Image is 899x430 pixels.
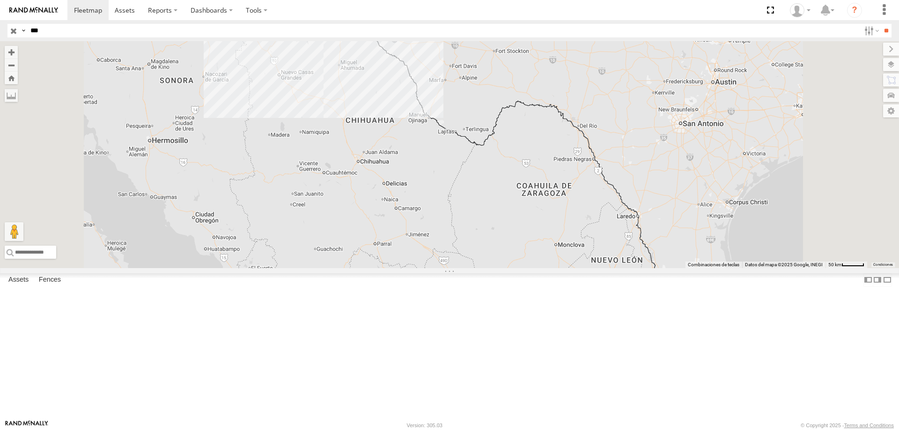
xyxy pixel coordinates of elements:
[5,421,48,430] a: Visit our Website
[847,3,862,18] i: ?
[34,273,66,286] label: Fences
[5,222,23,241] button: Arrastra el hombrecito naranja al mapa para abrir Street View
[5,58,18,72] button: Zoom out
[801,423,894,428] div: © Copyright 2025 -
[787,3,814,17] div: MANUEL HERNANDEZ
[5,72,18,84] button: Zoom Home
[4,273,33,286] label: Assets
[5,46,18,58] button: Zoom in
[883,104,899,117] label: Map Settings
[844,423,894,428] a: Terms and Conditions
[5,89,18,102] label: Measure
[825,262,867,268] button: Escala del mapa: 50 km por 45 píxeles
[688,262,739,268] button: Combinaciones de teclas
[873,273,882,287] label: Dock Summary Table to the Right
[407,423,442,428] div: Version: 305.03
[828,262,841,267] span: 50 km
[861,24,881,37] label: Search Filter Options
[9,7,58,14] img: rand-logo.svg
[883,273,892,287] label: Hide Summary Table
[863,273,873,287] label: Dock Summary Table to the Left
[20,24,27,37] label: Search Query
[873,263,893,267] a: Condiciones
[745,262,823,267] span: Datos del mapa ©2025 Google, INEGI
